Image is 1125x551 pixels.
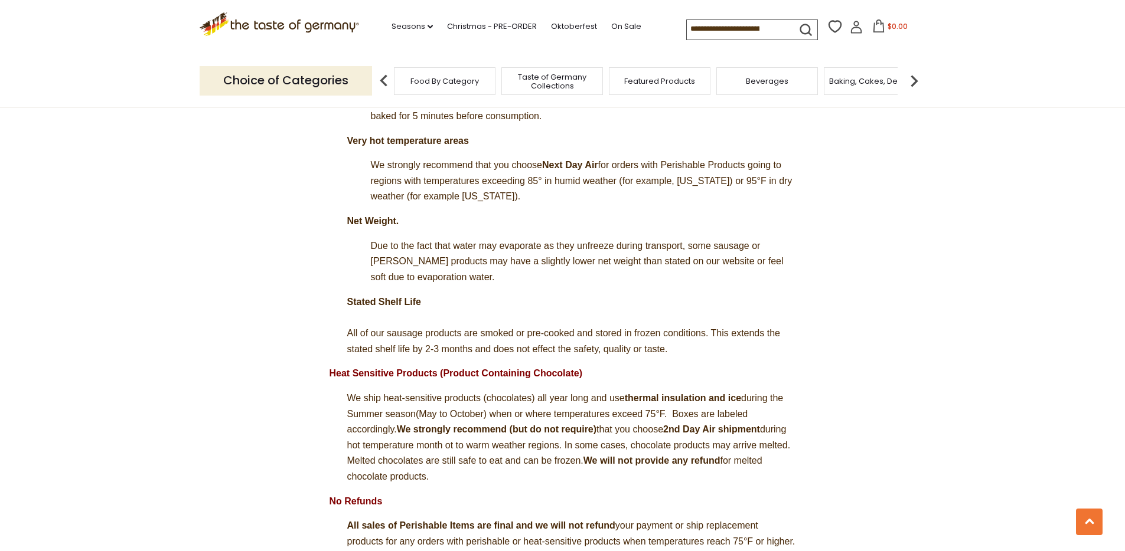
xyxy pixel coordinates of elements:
[611,20,641,33] a: On Sale
[447,20,537,33] a: Christmas - PRE-ORDER
[505,73,599,90] a: Taste of Germany Collections
[663,424,760,434] strong: 2nd Day Air shipment
[902,69,926,93] img: next arrow
[347,216,399,226] span: Net Weight.
[410,77,479,86] a: Food By Category
[371,160,793,201] span: We strongly recommend that you choose for orders with Perishable Products going to regions with t...
[200,66,372,95] p: Choice of Categories
[397,424,596,434] strong: We strongly recommend (but do not require)
[371,48,796,121] span: Pretzels and Strudel are also kept at frozen temperatures. These products will thaw during delive...
[746,77,788,86] a: Beverages
[330,496,383,506] strong: No Refunds
[372,69,396,93] img: previous arrow
[347,409,791,482] span: (May to October) when or where temperatures exceed 75°F. Boxes are labeled accordingly. that you ...
[347,520,615,530] strong: All sales of Perishable Items are final and we will not refund
[347,136,469,146] span: Very hot temperature areas
[551,20,597,33] a: Oktoberfest
[392,20,433,33] a: Seasons
[625,393,741,403] strong: thermal insulation and ice
[583,455,720,465] strong: We will not provide any refund
[371,241,784,282] span: Due to the fact that water may evaporate as they unfreeze during transport, some sausage or [PERS...
[829,77,921,86] a: Baking, Cakes, Desserts
[865,19,915,37] button: $0.00
[624,77,695,86] a: Featured Products
[542,160,598,170] strong: Next Day Air
[888,21,908,31] span: $0.00
[347,328,780,354] span: All of our sausage products are smoked or pre-cooked and stored in frozen conditions. This extend...
[347,297,421,307] span: Stated Shelf Life
[347,393,791,481] span: We ship heat-sensitive products (chocolates) all year long and use during the Summer season
[330,368,583,378] span: Heat Sensitive Products (Product Containing Chocolate)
